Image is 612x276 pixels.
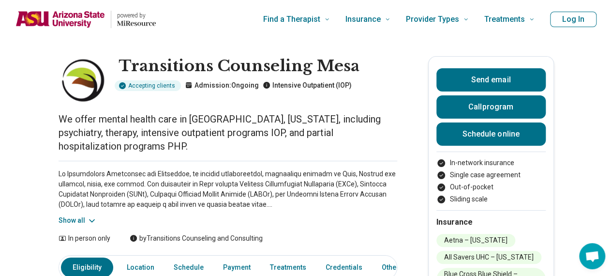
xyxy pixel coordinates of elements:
li: Single case agreement [436,170,546,180]
p: Lo Ipsumdolors Ametconsec adi Elitseddoe, te incidid utlaboreetdol, magnaaliqu enimadm ve Quis, N... [59,169,397,210]
h1: Transitions Counseling Mesa [119,56,359,77]
div: In person only [59,233,110,244]
p: Admission: Ongoing [185,80,259,91]
div: by Transitions Counseling and Consulting [130,233,263,244]
button: Show all [59,215,97,226]
button: Callprogram [436,95,546,119]
p: We offer mental health care in [GEOGRAPHIC_DATA], [US_STATE], including psychiatry, therapy, inte... [59,112,397,153]
h2: Insurance [436,216,546,228]
li: All Savers UHC – [US_STATE] [436,251,541,264]
div: Open chat [579,243,605,269]
a: Home page [15,4,156,35]
span: Provider Types [406,13,459,26]
li: Sliding scale [436,194,546,204]
button: Send email [436,68,546,92]
p: powered by [117,12,156,19]
span: Insurance [345,13,381,26]
li: Out-of-pocket [436,182,546,192]
span: Treatments [484,13,525,26]
button: Log In [550,12,597,27]
span: Find a Therapist [263,13,320,26]
p: Intensive Outpatient (IOP) [263,80,352,91]
li: In-network insurance [436,158,546,168]
li: Aetna – [US_STATE] [436,234,515,247]
ul: Payment options [436,158,546,204]
div: Accepting clients [115,80,181,91]
a: Schedule online [436,123,546,146]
